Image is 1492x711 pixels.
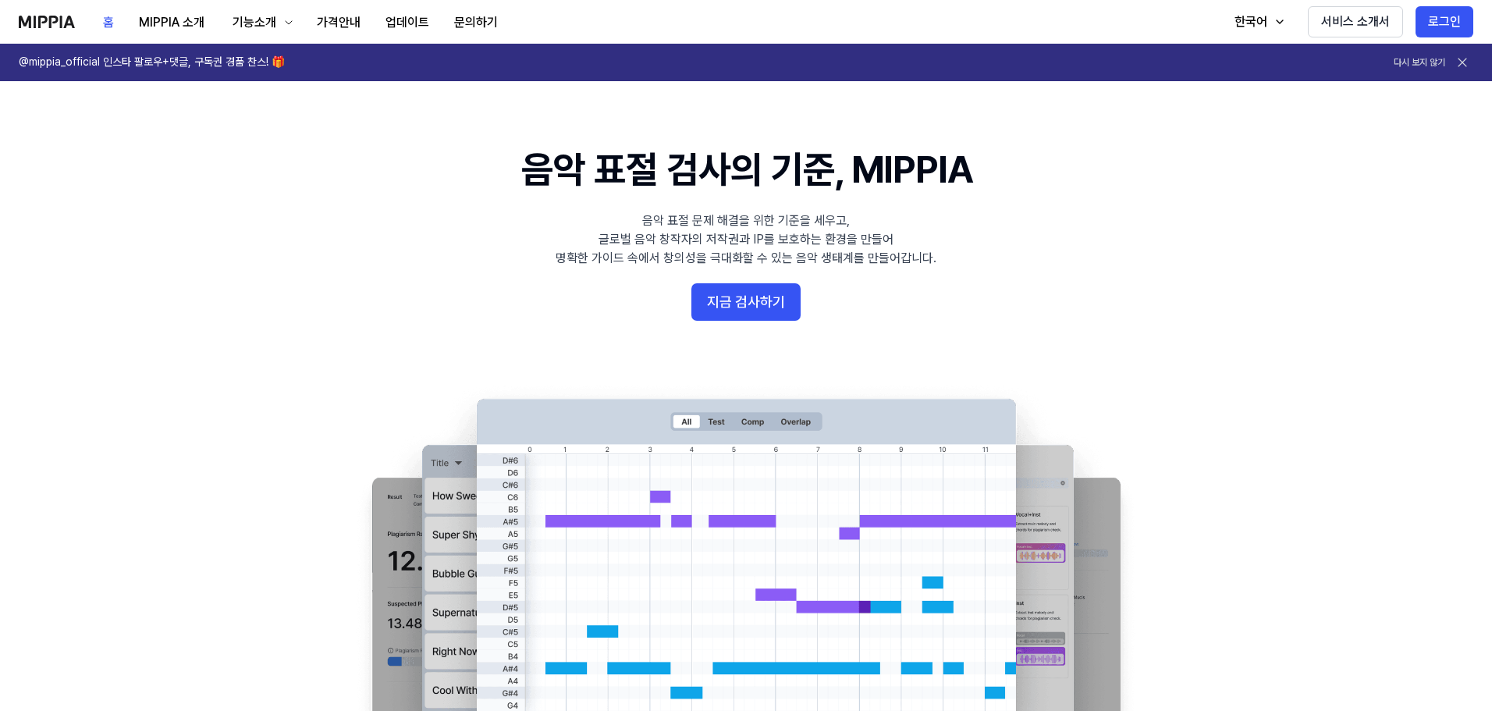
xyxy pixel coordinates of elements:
button: MIPPIA 소개 [126,7,217,38]
h1: @mippia_official 인스타 팔로우+댓글, 구독권 경품 찬스! 🎁 [19,55,285,70]
button: 한국어 [1219,6,1295,37]
div: 한국어 [1231,12,1270,31]
img: logo [19,16,75,28]
button: 기능소개 [217,7,304,38]
button: 업데이트 [373,7,442,38]
img: main Image [340,383,1152,711]
button: 가격안내 [304,7,373,38]
button: 홈 [91,7,126,38]
div: 기능소개 [229,13,279,32]
a: 홈 [91,1,126,44]
button: 문의하기 [442,7,510,38]
button: 다시 보지 않기 [1394,56,1445,69]
div: 음악 표절 문제 해결을 위한 기준을 세우고, 글로벌 음악 창작자의 저작권과 IP를 보호하는 환경을 만들어 명확한 가이드 속에서 창의성을 극대화할 수 있는 음악 생태계를 만들어... [556,212,936,268]
h1: 음악 표절 검사의 기준, MIPPIA [521,144,972,196]
a: 업데이트 [373,1,442,44]
button: 서비스 소개서 [1308,6,1403,37]
button: 지금 검사하기 [691,283,801,321]
button: 로그인 [1416,6,1473,37]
